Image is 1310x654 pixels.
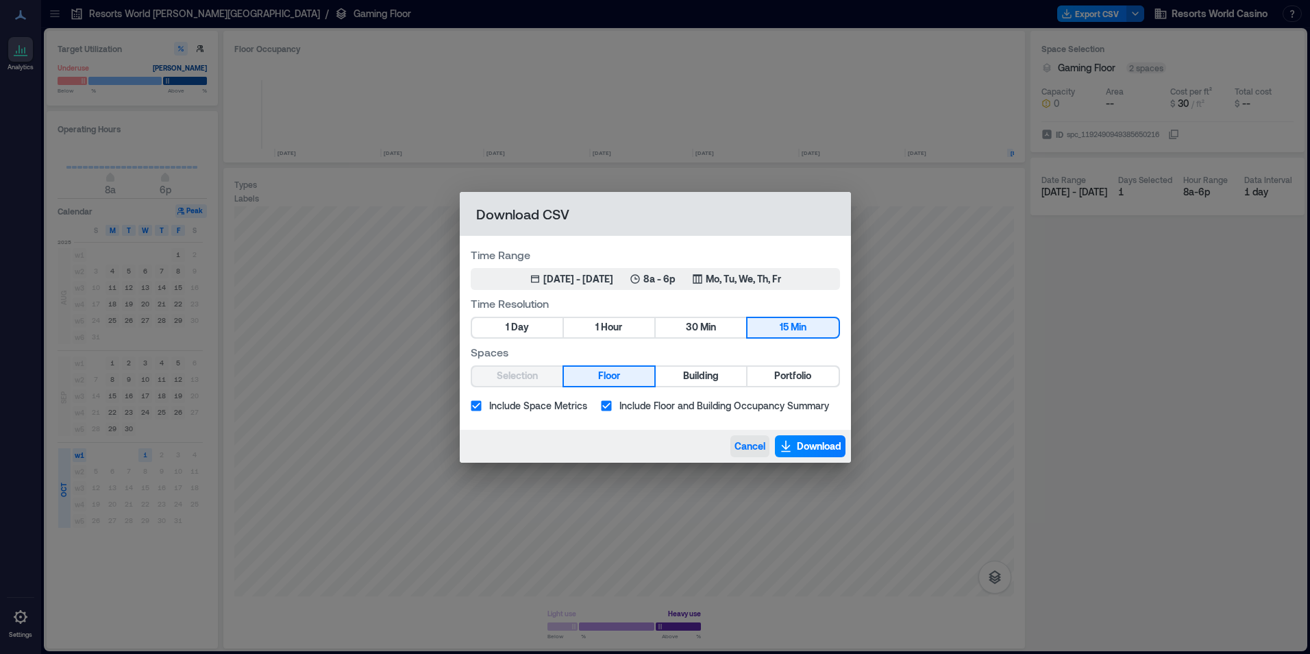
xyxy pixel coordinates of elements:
[489,398,587,413] span: Include Space Metrics
[564,318,654,337] button: 1 Hour
[656,318,746,337] button: 30 Min
[471,295,840,311] label: Time Resolution
[506,319,509,336] span: 1
[471,344,840,360] label: Spaces
[471,247,840,263] label: Time Range
[460,192,851,236] h2: Download CSV
[472,318,563,337] button: 1 Day
[706,272,781,286] p: Mo, Tu, We, Th, Fr
[747,318,838,337] button: 15 Min
[797,439,841,453] span: Download
[683,367,719,385] span: Building
[564,367,654,386] button: Floor
[791,319,806,336] span: Min
[734,439,765,453] span: Cancel
[686,319,698,336] span: 30
[780,319,789,336] span: 15
[543,272,613,286] div: [DATE] - [DATE]
[774,367,811,385] span: Portfolio
[775,435,845,457] button: Download
[747,367,838,386] button: Portfolio
[511,319,529,336] span: Day
[471,268,840,290] button: [DATE] - [DATE]8a - 6pMo, Tu, We, Th, Fr
[656,367,746,386] button: Building
[700,319,716,336] span: Min
[601,319,622,336] span: Hour
[643,272,676,286] p: 8a - 6p
[598,367,620,385] span: Floor
[730,435,769,457] button: Cancel
[595,319,599,336] span: 1
[619,398,829,413] span: Include Floor and Building Occupancy Summary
